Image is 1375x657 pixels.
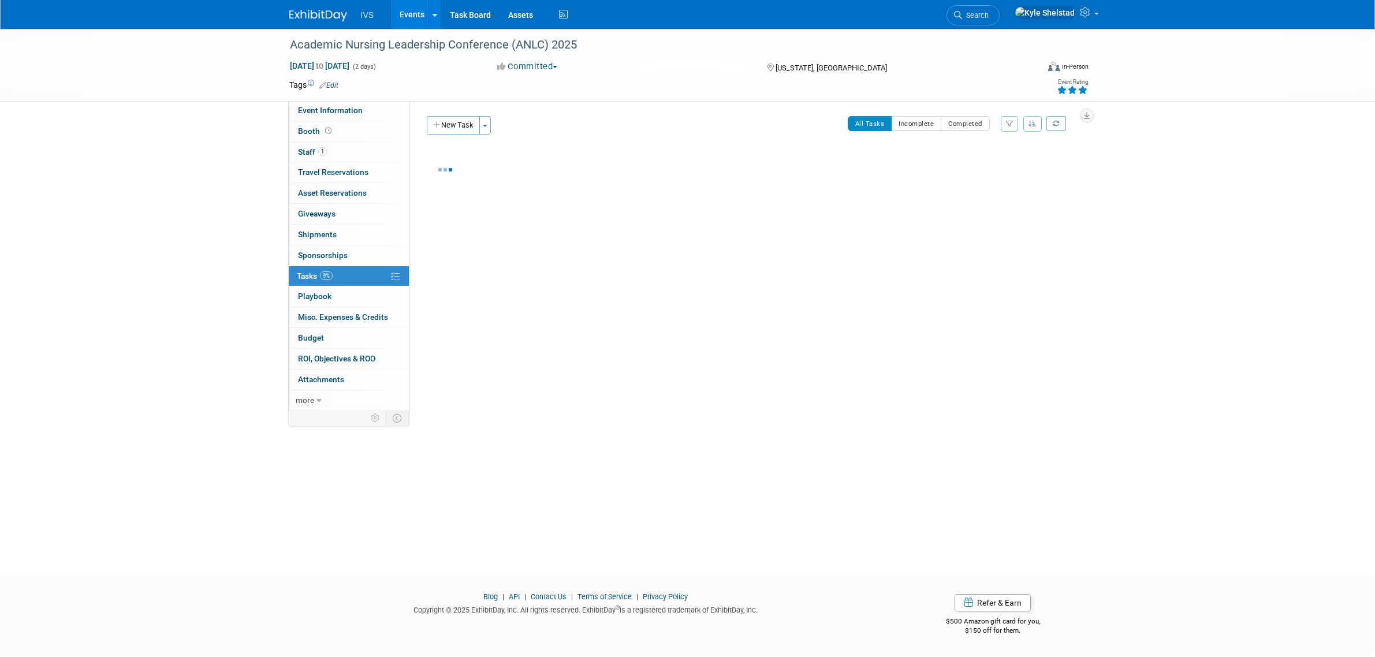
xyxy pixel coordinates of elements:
[289,390,409,410] a: more
[483,592,498,601] a: Blog
[500,592,507,601] span: |
[297,271,333,281] span: Tasks
[298,167,368,177] span: Travel Reservations
[289,100,409,121] a: Event Information
[900,609,1086,636] div: $500 Amazon gift card for you,
[1061,62,1089,71] div: In-Person
[643,592,688,601] a: Privacy Policy
[298,312,388,322] span: Misc. Expenses & Credits
[427,116,480,135] button: New Task
[493,61,562,73] button: Committed
[289,204,409,224] a: Giveaways
[298,230,337,239] span: Shipments
[296,395,314,405] span: more
[289,245,409,266] a: Sponsorships
[314,61,325,70] span: to
[298,375,344,384] span: Attachments
[319,81,338,89] a: Edit
[289,61,350,71] span: [DATE] [DATE]
[521,592,529,601] span: |
[1048,62,1060,71] img: Format-Inperson.png
[509,592,520,601] a: API
[361,10,374,20] span: IVS
[289,162,409,182] a: Travel Reservations
[955,594,1031,611] a: Refer & Earn
[286,35,1021,55] div: Academic Nursing Leadership Conference (ANLC) 2025
[298,126,334,136] span: Booth
[1046,116,1066,131] a: Refresh
[289,225,409,245] a: Shipments
[568,592,576,601] span: |
[577,592,632,601] a: Terms of Service
[289,10,347,21] img: ExhibitDay
[531,592,567,601] a: Contact Us
[298,188,367,197] span: Asset Reservations
[298,251,348,260] span: Sponsorships
[289,286,409,307] a: Playbook
[289,266,409,286] a: Tasks9%
[848,116,892,131] button: All Tasks
[385,410,409,425] td: Toggle Event Tabs
[962,11,989,20] span: Search
[289,183,409,203] a: Asset Reservations
[318,147,327,156] span: 1
[352,63,376,70] span: (2 days)
[298,147,327,156] span: Staff
[289,328,409,348] a: Budget
[298,209,336,218] span: Giveaways
[298,354,375,363] span: ROI, Objectives & ROO
[1057,79,1088,85] div: Event Rating
[900,626,1086,636] div: $150 off for them.
[634,592,641,601] span: |
[289,79,338,91] td: Tags
[289,142,409,162] a: Staff1
[891,116,941,131] button: Incomplete
[323,126,334,135] span: Booth not reserved yet
[289,121,409,141] a: Booth
[289,369,409,390] a: Attachments
[970,60,1089,77] div: Event Format
[298,292,331,301] span: Playbook
[941,116,990,131] button: Completed
[616,604,620,611] sup: ®
[289,349,409,369] a: ROI, Objectives & ROO
[366,410,386,425] td: Personalize Event Tab Strip
[1015,6,1075,19] img: Kyle Shelstad
[289,307,409,327] a: Misc. Expenses & Credits
[298,333,324,342] span: Budget
[298,106,363,115] span: Event Information
[438,168,452,171] img: loading...
[947,5,1000,25] a: Search
[776,64,887,72] span: [US_STATE], [GEOGRAPHIC_DATA]
[289,602,883,615] div: Copyright © 2025 ExhibitDay, Inc. All rights reserved. ExhibitDay is a registered trademark of Ex...
[320,271,333,280] span: 9%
